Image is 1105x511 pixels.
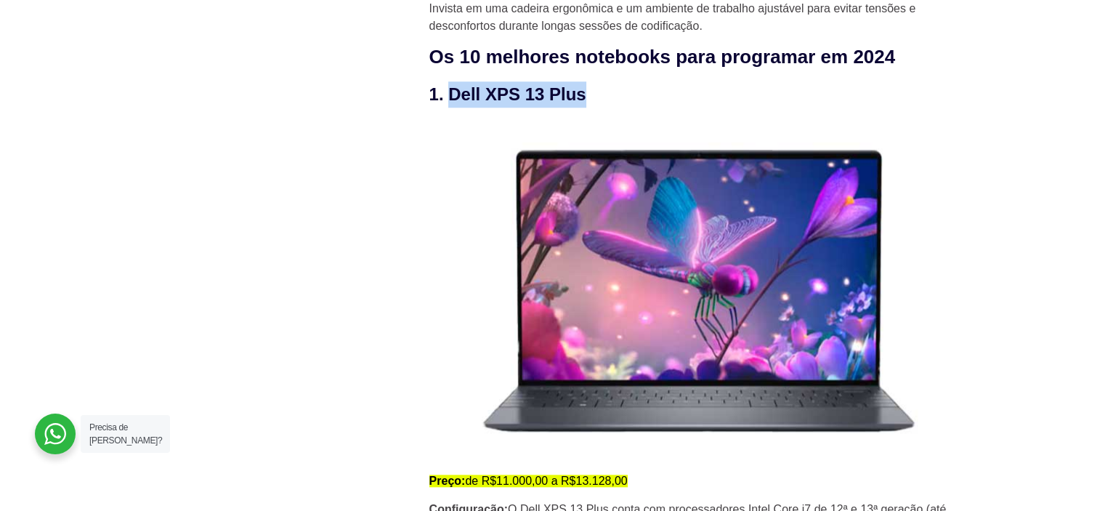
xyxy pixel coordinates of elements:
[429,81,981,108] h3: 1. Dell XPS 13 Plus
[844,326,1105,511] iframe: Chat Widget
[429,475,628,487] mark: de R$11.000,00 a R$13.128,00
[429,475,466,487] strong: Preço:
[844,326,1105,511] div: Widget de chat
[429,45,981,70] h2: Os 10 melhores notebooks para programar em 2024
[89,422,162,446] span: Precisa de [PERSON_NAME]?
